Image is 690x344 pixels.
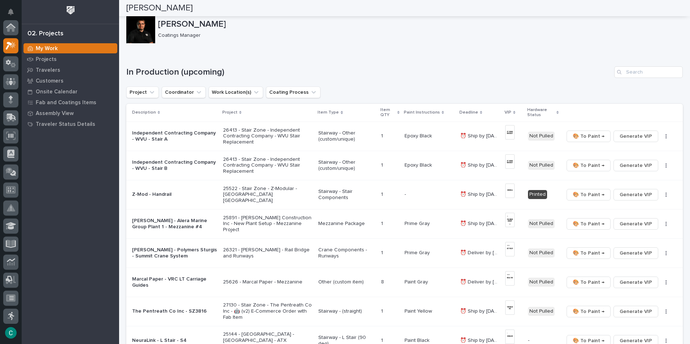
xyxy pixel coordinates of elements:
p: Paint Black [405,336,431,344]
span: 🎨 To Paint → [573,278,604,287]
button: 🎨 To Paint → [567,218,611,230]
p: Hardware Status [527,106,555,119]
p: [PERSON_NAME] - Alera Marine Group Plant 1 - Mezzanine #4 [132,218,217,230]
p: Customers [36,78,64,84]
p: 1 [381,190,384,198]
button: 🎨 To Paint → [567,189,611,200]
p: ⏰ Ship by 9/24/25 [460,307,501,314]
button: 🎨 To Paint → [567,160,611,171]
button: Notifications [3,4,18,19]
tr: Independent Contracting Company - WVU - Stair B26413 - Stair Zone - Independent Contracting Compa... [126,151,683,180]
p: [PERSON_NAME] [158,19,680,30]
div: 02. Projects [27,30,64,38]
button: users-avatar [3,325,18,340]
tr: [PERSON_NAME] - Polymers Sturgis - Summit Crane System26321 - [PERSON_NAME] - Rail Bridge and Run... [126,238,683,268]
button: 🎨 To Paint → [567,277,611,288]
p: 25626 - Marcal Paper - Mezzanine [223,279,313,285]
p: 25891 - [PERSON_NAME] Construction Inc - New Plant Setup - Mezzanine Project [223,215,313,233]
p: Projects [36,56,57,63]
span: Generate VIP [620,190,652,199]
p: Stairway - Other (custom/unique) [318,159,375,172]
span: 🎨 To Paint → [573,220,604,228]
p: 1 [381,132,384,139]
p: NeuraLink - L Stair - S4 [132,338,217,344]
tr: Z-Mod - Handrail25522 - Stair Zone - Z-Modular - [GEOGRAPHIC_DATA] [GEOGRAPHIC_DATA]Stairway - St... [126,180,683,209]
button: 🎨 To Paint → [567,247,611,259]
div: Not Pulled [528,161,555,170]
a: My Work [22,43,119,54]
p: Stairway - (straight) [318,308,375,314]
span: 🎨 To Paint → [573,190,604,199]
p: ⏰ Ship by 9/15/25 [460,190,501,198]
p: Independent Contracting Company - WVU - Stair A [132,130,217,142]
p: VIP [505,109,511,116]
button: Generate VIP [613,277,658,288]
p: 26413 - Stair Zone - Independent Contracting Company - WVU Stair Replacement [223,127,313,145]
span: 🎨 To Paint → [573,161,604,170]
p: Mezzanine Package [318,221,375,227]
a: Traveler Status Details [22,119,119,129]
p: Travelers [36,67,60,74]
a: Fab and Coatings Items [22,97,119,108]
p: ⏰ Ship by 8/29/25 [460,132,501,139]
p: 26413 - Stair Zone - Independent Contracting Company - WVU Stair Replacement [223,156,313,175]
p: Independent Contracting Company - WVU - Stair B [132,159,217,172]
a: Customers [22,75,119,86]
p: ⏰ Deliver by 9/22/25 [460,278,501,285]
p: Stairway - Stair Components [318,189,375,201]
tr: The Pentreath Co Inc - SZ381627130 - Stair Zone - The Pentreath Co Inc - 🤖 (v2) E-Commerce Order ... [126,297,683,326]
p: ⏰ Ship by 9/26/25 [460,336,501,344]
p: Prime Gray [405,219,431,227]
span: Generate VIP [620,278,652,287]
p: - [405,190,407,198]
p: 26321 - [PERSON_NAME] - Rail Bridge and Runways [223,247,313,259]
p: Deadline [459,109,478,116]
tr: Marcal Paper - VRC LT Carriage Guides25626 - Marcal Paper - MezzanineOther (custom item)88 Paint ... [126,268,683,297]
tr: [PERSON_NAME] - Alera Marine Group Plant 1 - Mezzanine #425891 - [PERSON_NAME] Construction Inc -... [126,209,683,238]
p: 8 [381,278,385,285]
p: [PERSON_NAME] - Polymers Sturgis - Summit Crane System [132,247,217,259]
button: Work Location(s) [209,87,263,98]
span: Generate VIP [620,307,652,316]
p: ⏰ Ship by 8/29/25 [460,161,501,168]
div: Not Pulled [528,132,555,141]
tr: Independent Contracting Company - WVU - Stair A26413 - Stair Zone - Independent Contracting Compa... [126,122,683,151]
button: Generate VIP [613,160,658,171]
span: Generate VIP [620,161,652,170]
p: Paint Instructions [404,109,440,116]
p: Onsite Calendar [36,89,78,95]
p: Coatings Manager [158,32,677,39]
span: Generate VIP [620,249,652,257]
div: Not Pulled [528,219,555,228]
p: The Pentreath Co Inc - SZ3816 [132,308,217,314]
p: 1 [381,248,384,256]
p: Fab and Coatings Items [36,100,96,106]
p: Crane Components - Runways [318,247,375,259]
input: Search [614,66,683,78]
p: - [528,338,558,344]
p: Paint Yellow [405,307,433,314]
button: Project [126,87,159,98]
div: Not Pulled [528,307,555,316]
p: Epoxy Black [405,132,433,139]
p: ⏰ Ship by 9/19/25 [460,219,501,227]
span: Generate VIP [620,220,652,228]
p: 25522 - Stair Zone - Z-Modular - [GEOGRAPHIC_DATA] [GEOGRAPHIC_DATA] [223,186,313,204]
div: Notifications [9,9,18,20]
div: Not Pulled [528,248,555,257]
a: Assembly View [22,108,119,119]
h1: In Production (upcoming) [126,67,611,78]
button: Generate VIP [613,306,658,317]
p: Description [132,109,156,116]
span: Generate VIP [620,132,652,141]
button: Coating Process [266,87,320,98]
p: Assembly View [36,110,74,117]
button: Generate VIP [613,131,658,142]
div: Not Pulled [528,278,555,287]
span: 🎨 To Paint → [573,249,604,257]
h2: [PERSON_NAME] [126,3,193,13]
p: 27130 - Stair Zone - The Pentreath Co Inc - 🤖 (v2) E-Commerce Order with Fab Item [223,302,313,320]
p: My Work [36,45,58,52]
img: Workspace Logo [64,4,77,17]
